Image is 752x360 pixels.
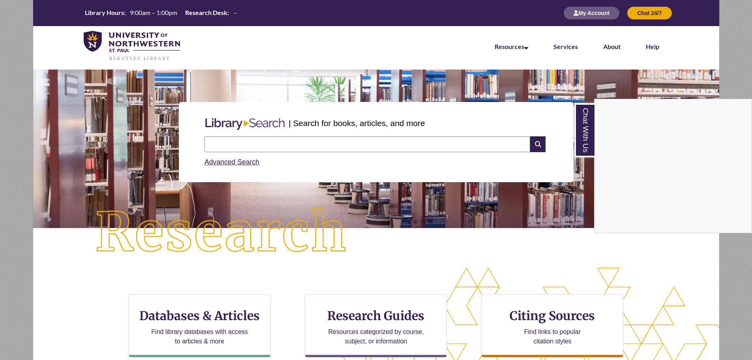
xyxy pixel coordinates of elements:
img: UNWSP Library Logo [84,31,180,62]
a: Help [646,43,659,50]
div: Chat With Us [594,99,752,233]
a: Services [553,43,578,50]
a: Chat With Us [574,103,594,157]
iframe: Chat Widget [594,99,752,233]
a: About [603,43,621,50]
a: Resources [495,43,528,50]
